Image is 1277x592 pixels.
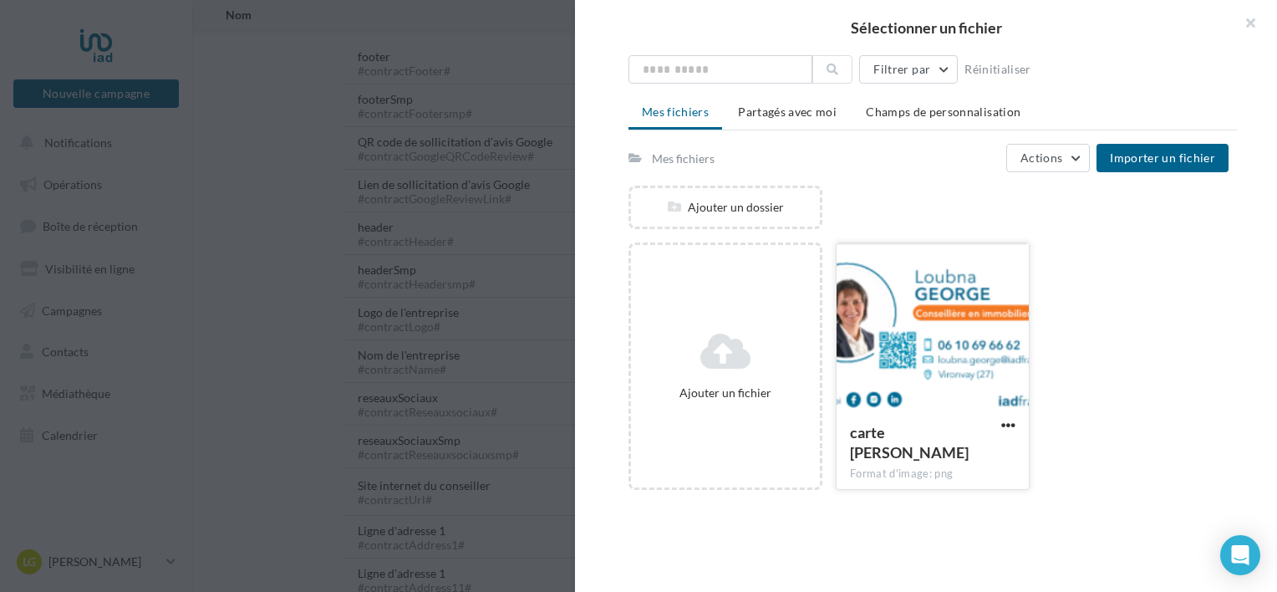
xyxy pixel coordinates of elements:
div: Open Intercom Messenger [1220,535,1260,575]
span: carte George Loubna [850,423,969,462]
button: Filtrer par [859,55,958,84]
span: Importer un fichier [1110,151,1215,165]
div: Ajouter un fichier [638,385,813,401]
div: Ajouter un dossier [631,199,820,216]
span: Champs de personnalisation [866,105,1020,119]
div: Format d'image: png [850,467,1015,482]
span: Actions [1020,151,1062,165]
button: Réinitialiser [958,59,1038,79]
button: Importer un fichier [1096,144,1229,172]
button: Actions [1006,144,1090,172]
span: Partagés avec moi [738,105,837,119]
h2: Sélectionner un fichier [602,20,1250,35]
